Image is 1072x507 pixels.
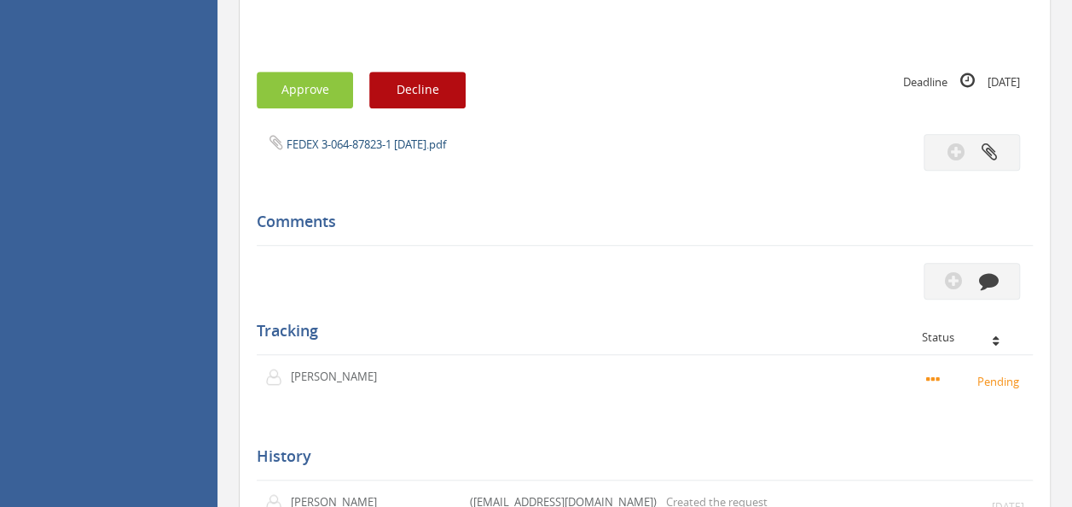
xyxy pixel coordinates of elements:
[257,72,353,108] button: Approve
[265,369,291,386] img: user-icon.png
[369,72,466,108] button: Decline
[257,448,1020,465] h5: History
[598,20,608,44] span: ×
[287,137,446,152] a: FEDEX 3-064-87823-1 [DATE].pdf
[257,323,1020,340] h5: Tracking
[257,213,1020,230] h5: Comments
[926,371,1024,390] small: Pending
[903,72,1020,90] small: Deadline [DATE]
[495,51,585,68] div: Update success
[922,331,1020,343] div: Status
[291,369,389,385] p: [PERSON_NAME]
